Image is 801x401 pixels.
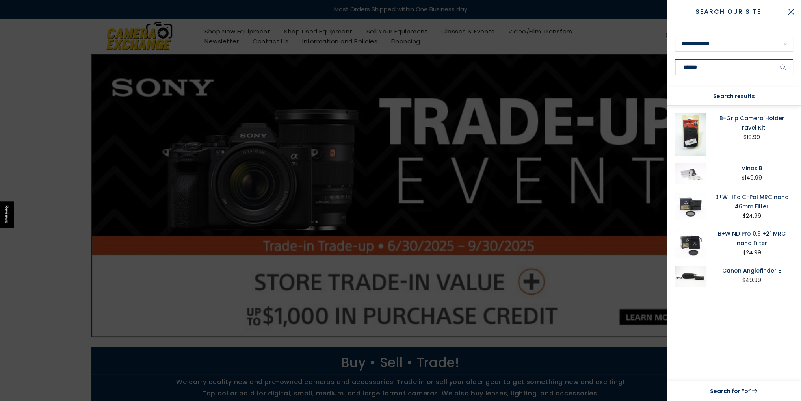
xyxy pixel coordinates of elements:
div: $24.99 [743,248,761,258]
span: Search Our Site [675,7,781,17]
div: Search results [667,87,801,106]
img: B+W HTc C-Pol MRC nano 46mm Filter Filters and Accessories B+W 1101625 [675,192,706,221]
div: $149.99 [742,173,762,183]
div: $49.99 [742,275,761,285]
a: Minox B [710,163,793,173]
button: Close Search [781,2,801,22]
a: Search for “b” [675,386,793,396]
div: $24.99 [743,211,761,221]
a: B+W HTc C-Pol MRC nano 46mm Filter [710,192,793,211]
img: B+W ND Pro 0.6 +2" MRC nano Filter Filters and Accessories B+W 1101537 [675,229,706,258]
a: B+W ND Pro 0.6 +2" MRC nano Filter [710,229,793,248]
a: B-Grip Camera Holder Travel Kit [710,113,793,132]
img: Minox B Vintage and Collectable Minox 951260 [675,163,706,184]
div: $19.99 [743,132,760,142]
img: Canon Anglefinder B [675,266,706,287]
a: Canon Anglefinder B [710,266,793,275]
img: B-Grip Travel Kit Bags and Cases B-Grip BGRTRVL [675,113,706,156]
